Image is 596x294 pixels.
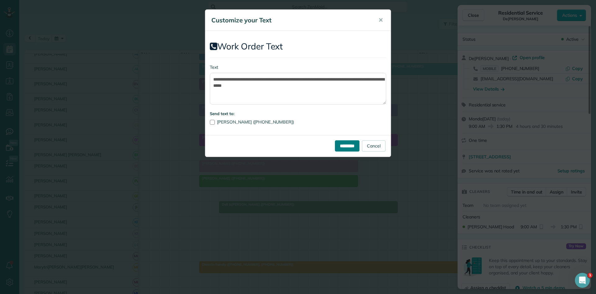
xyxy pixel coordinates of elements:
[210,42,386,51] h2: Work Order Text
[378,16,383,24] span: ✕
[211,16,370,25] h5: Customize your Text
[210,111,234,116] strong: Send text to:
[588,273,593,278] span: 1
[575,273,590,288] iframe: Intercom live chat
[217,119,294,125] span: [PERSON_NAME] ([PHONE_NUMBER])
[210,64,386,70] label: Text
[362,140,386,152] a: Cancel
